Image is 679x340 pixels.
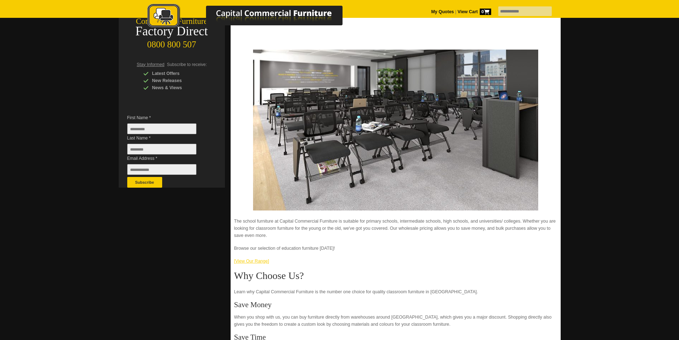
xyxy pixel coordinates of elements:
[234,210,557,239] p: The school furniture at Capital Commercial Furniture is suitable for primary schools, intermediat...
[234,301,557,308] h3: Save Money
[167,62,207,67] span: Subscribe to receive:
[143,77,211,84] div: New Releases
[127,155,207,162] span: Email Address *
[456,9,491,14] a: View Cart0
[119,26,225,36] div: Factory Direct
[128,4,377,30] img: Capital Commercial Furniture Logo
[127,123,196,134] input: First Name *
[253,50,538,210] img: Education Furniture
[137,62,165,67] span: Stay Informed
[234,270,557,281] h2: Why Choose Us?
[143,84,211,91] div: News & Views
[128,4,377,32] a: Capital Commercial Furniture Logo
[127,144,196,154] input: Last Name *
[234,288,557,295] p: Learn why Capital Commercial Furniture is the number one choice for quality classroom furniture i...
[431,9,454,14] a: My Quotes
[234,259,269,264] a: [View Our Range]
[119,16,225,26] div: Commercial Furniture
[234,314,557,328] p: When you shop with us, you can buy furniture directly from warehouses around [GEOGRAPHIC_DATA], w...
[127,114,207,121] span: First Name *
[127,164,196,175] input: Email Address *
[480,9,491,15] span: 0
[458,9,491,14] strong: View Cart
[143,70,211,77] div: Latest Offers
[127,135,207,142] span: Last Name *
[234,245,557,252] p: Browse our selection of education furniture [DATE]!
[119,36,225,50] div: 0800 800 507
[127,177,162,188] button: Subscribe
